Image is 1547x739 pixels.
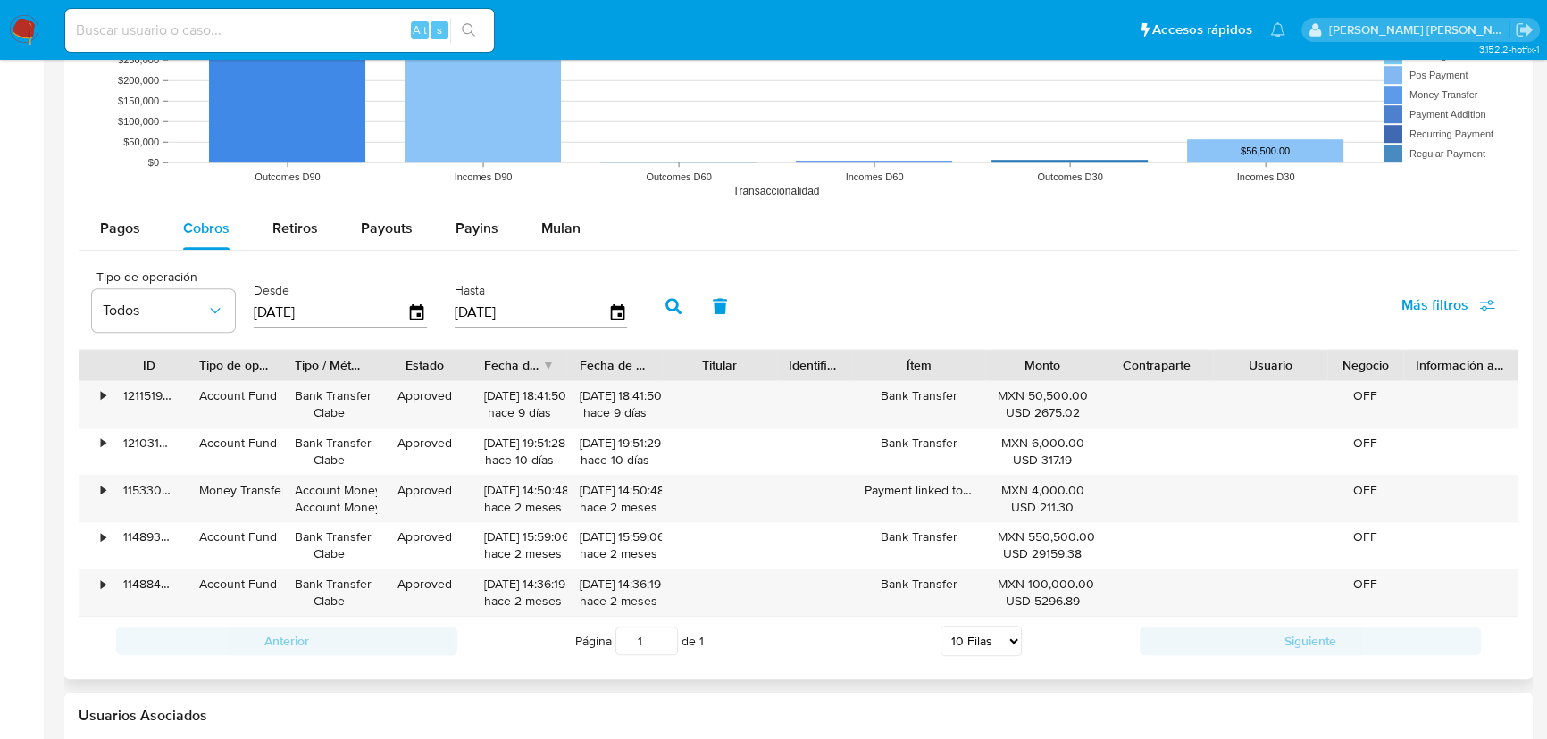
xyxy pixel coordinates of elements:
h2: Usuarios Asociados [79,707,1518,725]
a: Notificaciones [1270,22,1285,37]
button: search-icon [450,18,487,43]
span: 3.152.2-hotfix-1 [1478,42,1538,56]
input: Buscar usuario o caso... [65,19,494,42]
span: Accesos rápidos [1152,21,1252,39]
span: s [437,21,442,38]
span: Alt [413,21,427,38]
a: Salir [1515,21,1534,39]
p: michelleangelica.rodriguez@mercadolibre.com.mx [1329,21,1509,38]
